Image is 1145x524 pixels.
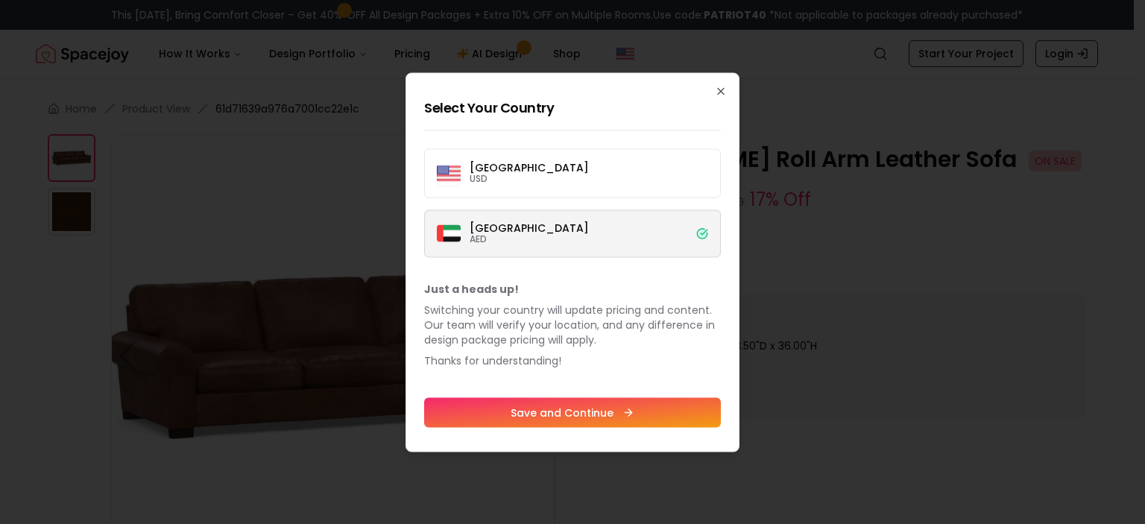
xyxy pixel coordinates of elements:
b: Just a heads up! [424,281,519,296]
img: United States [437,161,461,185]
p: Thanks for understanding! [424,353,721,367]
img: Dubai [437,225,461,242]
p: USD [470,172,589,184]
p: AED [470,233,589,244]
p: [GEOGRAPHIC_DATA] [470,162,589,172]
button: Save and Continue [424,397,721,427]
p: Switching your country will update pricing and content. Our team will verify your location, and a... [424,302,721,347]
p: [GEOGRAPHIC_DATA] [470,222,589,233]
h2: Select Your Country [424,97,721,118]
